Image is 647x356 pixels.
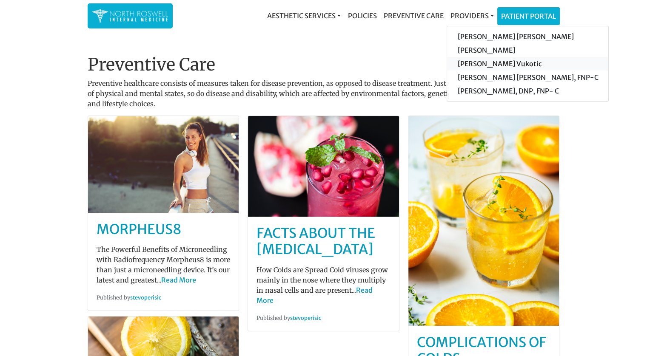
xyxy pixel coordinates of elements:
a: Preventive Care [380,7,447,24]
h1: Preventive Care [88,54,560,75]
a: Patient Portal [498,8,559,25]
small: Published by [257,314,321,321]
img: post-default-4.jpg [408,116,559,326]
a: Read More [161,276,196,284]
a: Providers [447,7,497,24]
a: stevoperisic [130,294,161,301]
p: How Colds are Spread Cold viruses grow mainly in the nose where they multiply in nasal cells and ... [257,265,390,305]
a: Aesthetic Services [264,7,344,24]
a: Policies [344,7,380,24]
small: Published by [97,294,161,301]
p: Preventive healthcare consists of measures taken for disease prevention, as opposed to disease tr... [88,78,560,109]
a: MORPHEUS8 [97,221,182,238]
a: [PERSON_NAME] Vukotic [447,57,608,71]
a: [PERSON_NAME] [PERSON_NAME], FNP-C [447,71,608,84]
a: [PERSON_NAME] [PERSON_NAME] [447,30,608,43]
a: stevoperisic [290,314,321,321]
p: The Powerful Benefits of Microneedling with Radiofrequency Morpheus8 is more than just a micronee... [97,244,231,285]
a: Read More [257,286,373,305]
a: Facts About The [MEDICAL_DATA] [257,225,375,258]
img: North Roswell Internal Medicine [92,8,168,24]
img: post-default-5.jpg [248,116,399,217]
a: [PERSON_NAME], DNP, FNP- C [447,84,608,98]
a: [PERSON_NAME] [447,43,608,57]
